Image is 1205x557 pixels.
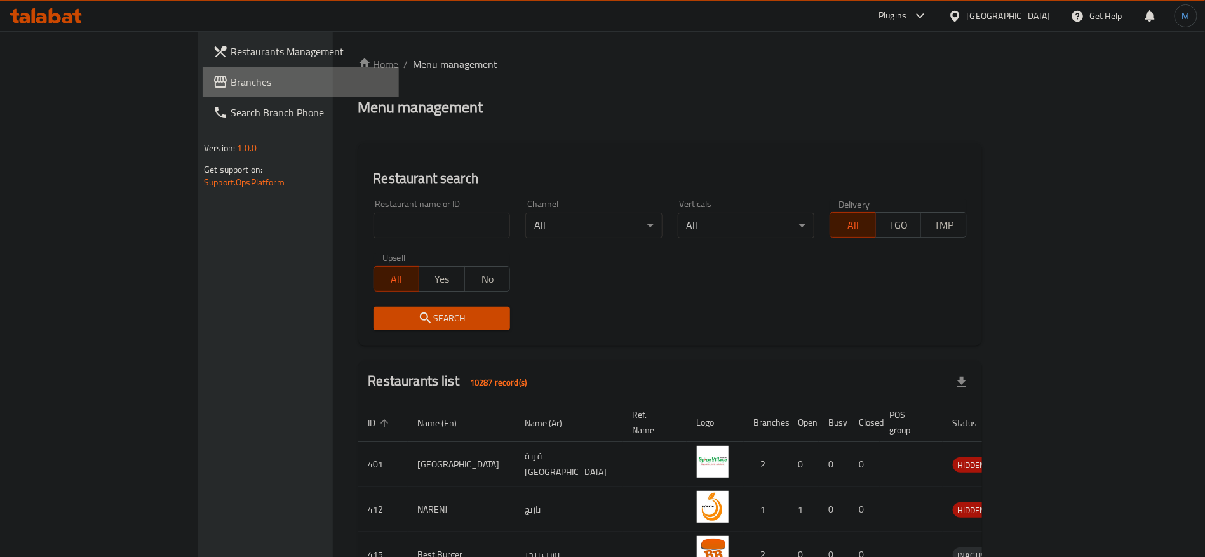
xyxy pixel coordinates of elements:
span: 1.0.0 [237,140,257,156]
a: Search Branch Phone [203,97,399,128]
button: Search [374,307,511,330]
span: Restaurants Management [231,44,389,59]
span: Search Branch Phone [231,105,389,120]
h2: Restaurant search [374,169,967,188]
span: HIDDEN [953,458,991,473]
div: HIDDEN [953,502,991,518]
span: All [835,216,871,234]
span: All [379,270,415,288]
a: Support.OpsPlatform [204,174,285,191]
button: TMP [920,212,967,238]
td: [GEOGRAPHIC_DATA] [408,442,515,487]
td: 0 [849,442,880,487]
td: 1 [788,487,819,532]
div: HIDDEN [953,457,991,473]
span: M [1182,9,1190,23]
img: NARENJ [697,491,729,523]
th: Branches [744,403,788,442]
span: Get support on: [204,161,262,178]
span: Version: [204,140,235,156]
span: POS group [890,407,927,438]
span: Yes [424,270,460,288]
th: Closed [849,403,880,442]
span: TGO [881,216,917,234]
div: All [678,213,815,238]
h2: Restaurants list [368,372,535,393]
div: All [525,213,663,238]
img: Spicy Village [697,446,729,478]
td: 0 [819,487,849,532]
label: Delivery [838,199,870,208]
span: Branches [231,74,389,90]
span: Name (Ar) [525,415,579,431]
div: [GEOGRAPHIC_DATA] [967,9,1051,23]
label: Upsell [382,253,406,262]
th: Open [788,403,819,442]
button: Yes [419,266,465,292]
button: All [374,266,420,292]
td: 0 [788,442,819,487]
a: Branches [203,67,399,97]
th: Logo [687,403,744,442]
span: Status [953,415,994,431]
div: Plugins [879,8,906,23]
li: / [404,57,408,72]
button: TGO [875,212,922,238]
button: No [464,266,511,292]
input: Search for restaurant name or ID.. [374,213,511,238]
span: No [470,270,506,288]
span: TMP [926,216,962,234]
span: Search [384,311,501,326]
span: Menu management [414,57,498,72]
th: Busy [819,403,849,442]
span: ID [368,415,393,431]
span: 10287 record(s) [462,377,534,389]
td: 0 [849,487,880,532]
a: Restaurants Management [203,36,399,67]
td: NARENJ [408,487,515,532]
td: 1 [744,487,788,532]
nav: breadcrumb [358,57,982,72]
button: All [830,212,876,238]
span: Ref. Name [633,407,671,438]
td: 2 [744,442,788,487]
td: قرية [GEOGRAPHIC_DATA] [515,442,623,487]
div: Export file [946,367,977,398]
td: نارنج [515,487,623,532]
td: 0 [819,442,849,487]
span: Name (En) [418,415,474,431]
span: HIDDEN [953,503,991,518]
div: Total records count [462,372,534,393]
h2: Menu management [358,97,483,117]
